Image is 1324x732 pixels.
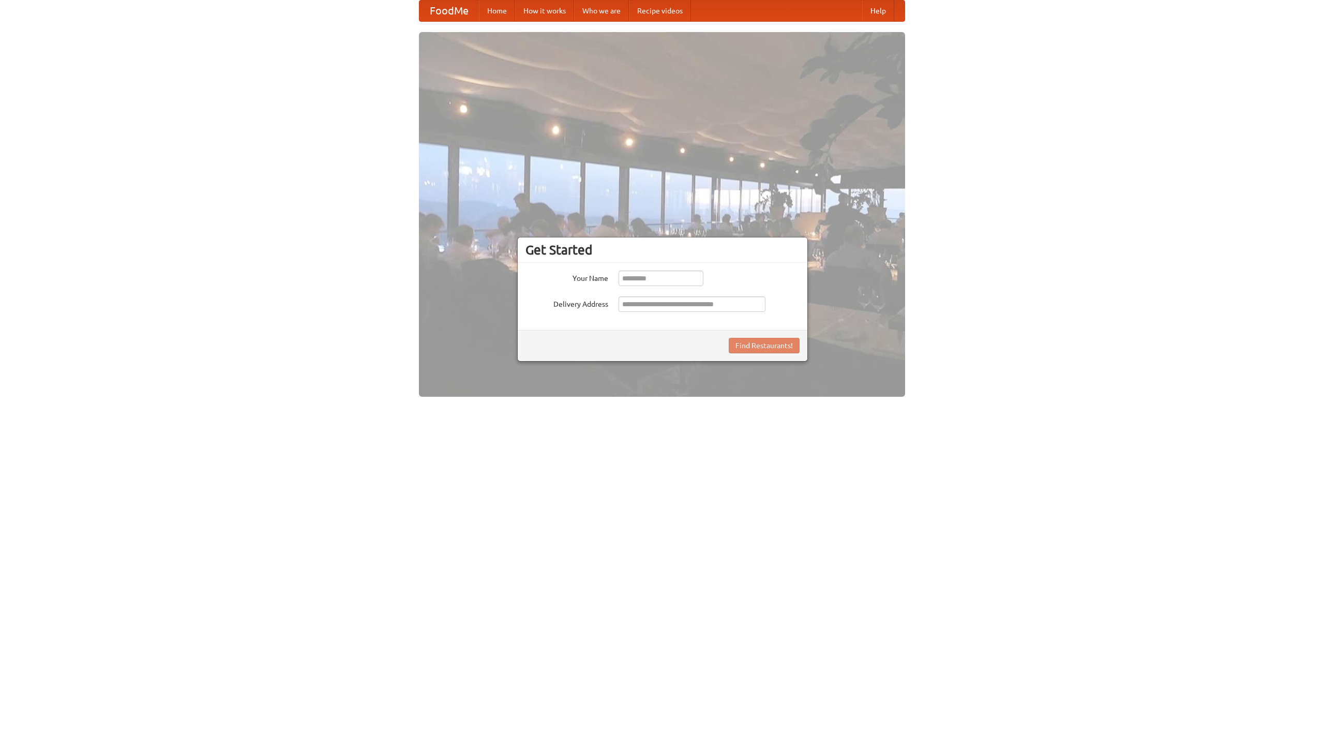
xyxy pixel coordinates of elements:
a: Who we are [574,1,629,21]
a: Recipe videos [629,1,691,21]
a: Home [479,1,515,21]
a: FoodMe [419,1,479,21]
label: Your Name [525,271,608,283]
button: Find Restaurants! [729,338,800,353]
a: How it works [515,1,574,21]
label: Delivery Address [525,296,608,309]
a: Help [862,1,894,21]
h3: Get Started [525,242,800,258]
